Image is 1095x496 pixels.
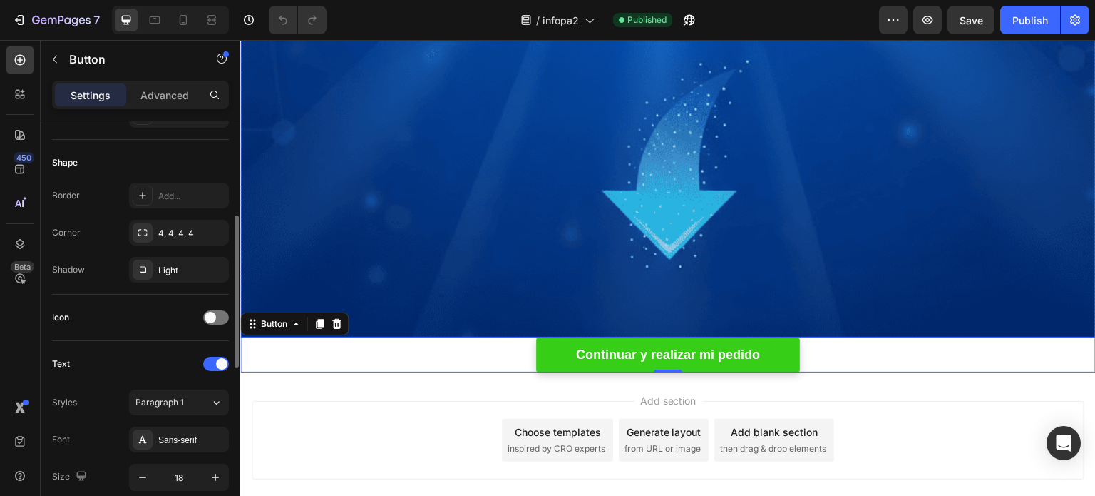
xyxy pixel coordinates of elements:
div: Shape [52,156,78,169]
div: Border [52,189,80,202]
div: Font [52,433,70,446]
div: Sans-serif [158,434,225,447]
div: Generate layout [386,385,461,400]
span: / [536,13,540,28]
div: Publish [1012,13,1048,28]
span: from URL or image [384,403,461,415]
span: Published [627,14,667,26]
button: 7 [6,6,106,34]
div: Add... [158,190,225,203]
div: Size [52,467,90,487]
p: Continuar y realizar mi pedido [336,303,520,326]
div: Corner [52,226,81,239]
iframe: Design area [240,40,1095,496]
button: Publish [1000,6,1060,34]
div: Light [158,264,225,277]
div: Button [18,278,50,290]
div: Styles [52,396,77,409]
span: Add section [394,353,462,368]
div: Text [52,358,70,370]
p: Button [69,51,190,68]
div: 450 [14,152,34,163]
span: Save [960,14,983,26]
div: Open Intercom Messenger [1047,426,1081,460]
div: 4, 4, 4, 4 [158,227,225,240]
p: Advanced [140,88,189,103]
span: infopa2 [543,13,579,28]
p: 7 [93,11,100,29]
div: Beta [11,261,34,273]
a: Rich Text Editor. Editing area: main [296,298,560,332]
span: then drag & drop elements [480,403,586,415]
p: Settings [71,88,110,103]
div: Icon [52,311,69,324]
span: inspired by CRO experts [267,403,365,415]
div: Add blank section [490,385,577,400]
div: Rich Text Editor. Editing area: main [336,303,520,326]
span: Paragraph 1 [135,396,184,409]
button: Paragraph 1 [129,390,229,415]
div: Undo/Redo [269,6,327,34]
button: Save [947,6,994,34]
div: Shadow [52,263,85,276]
div: Choose templates [274,385,361,400]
